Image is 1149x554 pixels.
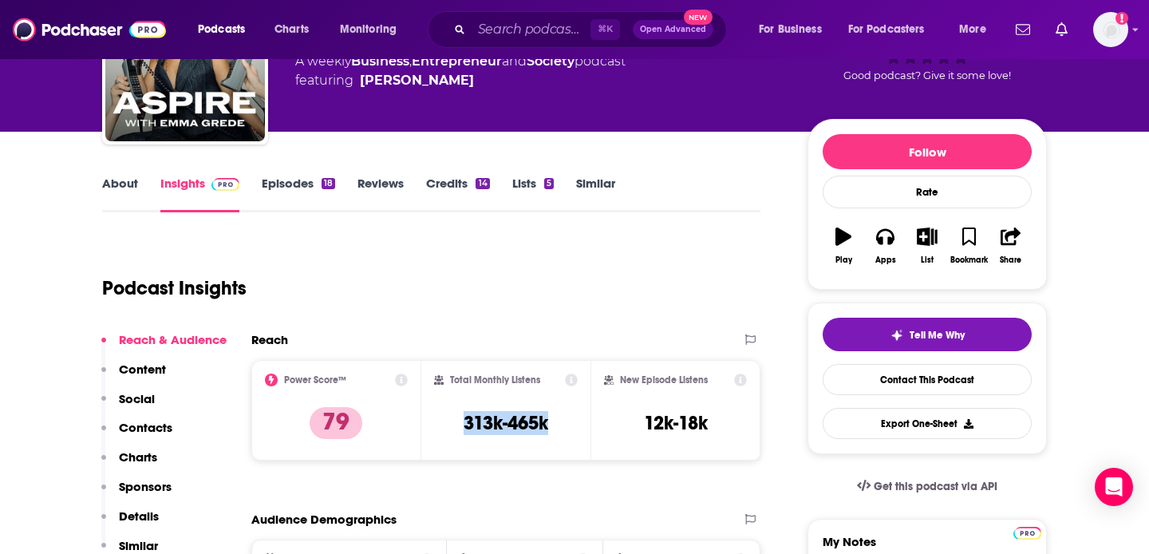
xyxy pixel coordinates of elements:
div: Share [1000,255,1021,265]
button: open menu [748,17,842,42]
button: Contacts [101,420,172,449]
img: tell me why sparkle [890,329,903,342]
button: Content [101,362,166,391]
div: A weekly podcast [295,52,626,90]
a: InsightsPodchaser Pro [160,176,239,212]
h1: Podcast Insights [102,276,247,300]
p: 79 [310,407,362,439]
div: Search podcasts, credits, & more... [443,11,742,48]
span: , [409,53,412,69]
a: Episodes18 [262,176,335,212]
span: Podcasts [198,18,245,41]
span: Logged in as mmaugeri_hunter [1093,12,1128,47]
span: New [684,10,713,25]
button: Play [823,217,864,275]
a: Charts [264,17,318,42]
div: Bookmark [950,255,988,265]
span: featuring [295,71,626,90]
a: Reviews [357,176,404,212]
a: Get this podcast via API [844,467,1010,506]
img: Podchaser Pro [211,178,239,191]
svg: Add a profile image [1115,12,1128,25]
span: Open Advanced [640,26,706,34]
button: open menu [187,17,266,42]
span: Monitoring [340,18,397,41]
button: tell me why sparkleTell Me Why [823,318,1032,351]
a: Similar [576,176,615,212]
button: Open AdvancedNew [633,20,713,39]
a: Lists5 [512,176,554,212]
button: Apps [864,217,906,275]
a: Society [527,53,574,69]
p: Social [119,391,155,406]
a: Credits14 [426,176,489,212]
h3: 313k-465k [464,411,548,435]
button: Share [990,217,1032,275]
span: For Business [759,18,822,41]
button: Charts [101,449,157,479]
span: and [502,53,527,69]
div: 5 [544,178,554,189]
button: Follow [823,134,1032,169]
div: Apps [875,255,896,265]
span: Tell Me Why [910,329,965,342]
span: Charts [274,18,309,41]
a: Entrepreneur [412,53,502,69]
button: List [906,217,948,275]
h2: Power Score™ [284,374,346,386]
span: For Podcasters [848,18,925,41]
button: Reach & Audience [101,332,227,362]
span: ⌘ K [590,19,620,40]
button: open menu [948,17,1006,42]
button: Bookmark [948,217,989,275]
h2: Reach [251,332,288,347]
img: Podchaser Pro [1013,527,1041,540]
p: Contacts [119,420,172,435]
span: Get this podcast via API [874,480,997,493]
div: 14 [476,178,489,189]
a: About [102,176,138,212]
button: Show profile menu [1093,12,1128,47]
a: Emma Grede [360,71,474,90]
a: Show notifications dropdown [1009,16,1036,43]
button: Social [101,391,155,421]
p: Sponsors [119,479,172,494]
button: open menu [329,17,417,42]
p: Charts [119,449,157,465]
p: Similar [119,538,158,553]
button: Sponsors [101,479,172,508]
p: Reach & Audience [119,332,227,347]
p: Content [119,362,166,377]
button: Details [101,508,159,538]
a: Show notifications dropdown [1049,16,1074,43]
h2: New Episode Listens [620,374,708,386]
button: Export One-Sheet [823,408,1032,439]
a: Contact This Podcast [823,364,1032,395]
h3: 12k-18k [644,411,708,435]
div: 18 [322,178,335,189]
h2: Total Monthly Listens [450,374,540,386]
img: Podchaser - Follow, Share and Rate Podcasts [13,14,166,45]
a: Business [351,53,409,69]
button: open menu [838,17,948,42]
input: Search podcasts, credits, & more... [472,17,590,42]
div: List [921,255,934,265]
span: Good podcast? Give it some love! [843,69,1011,81]
span: More [959,18,986,41]
div: Rate [823,176,1032,208]
div: Open Intercom Messenger [1095,468,1133,506]
a: Pro website [1013,524,1041,540]
h2: Audience Demographics [251,512,397,527]
img: User Profile [1093,12,1128,47]
div: Play [835,255,852,265]
p: Details [119,508,159,524]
